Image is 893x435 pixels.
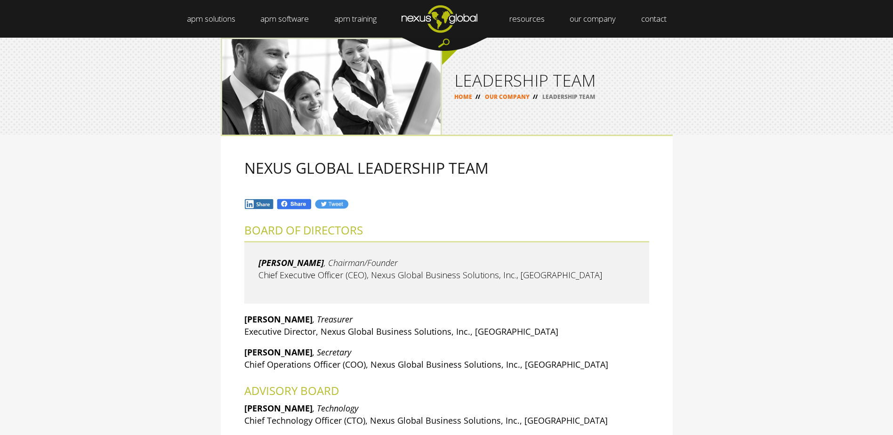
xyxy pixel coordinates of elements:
strong: [PERSON_NAME] [244,403,313,414]
h2: BOARD OF DIRECTORS [244,224,649,236]
span: Chief Technology Officer (CTO), Nexus Global Business Solutions, Inc., [GEOGRAPHIC_DATA] [244,415,608,426]
h2: ADVISORY BOARD [244,385,649,397]
img: Fb.png [276,198,312,210]
a: HOME [454,93,472,101]
em: , Secretary [313,346,351,358]
span: // [530,93,541,101]
em: , Technology [313,403,358,414]
span: // [472,93,483,101]
em: , Chairman/Founder [324,257,398,268]
h2: NEXUS GLOBAL LEADERSHIP TEAM [244,160,649,176]
strong: [PERSON_NAME] [244,314,313,325]
span: Chief Executive Officer (CEO), Nexus Global Business Solutions, Inc., [GEOGRAPHIC_DATA] [258,269,602,281]
span: Executive Director, Nexus Global Business Solutions, Inc., [GEOGRAPHIC_DATA] [244,326,558,337]
h1: LEADERSHIP TEAM [454,72,660,89]
img: In.jpg [244,199,274,209]
em: , Treasurer [313,314,353,325]
span: Chief Operations Officer (COO), Nexus Global Business Solutions, Inc., [GEOGRAPHIC_DATA] [244,359,608,370]
em: [PERSON_NAME] [258,257,324,268]
img: Tw.jpg [314,199,348,209]
a: OUR COMPANY [485,93,530,101]
strong: [PERSON_NAME] [244,346,313,358]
